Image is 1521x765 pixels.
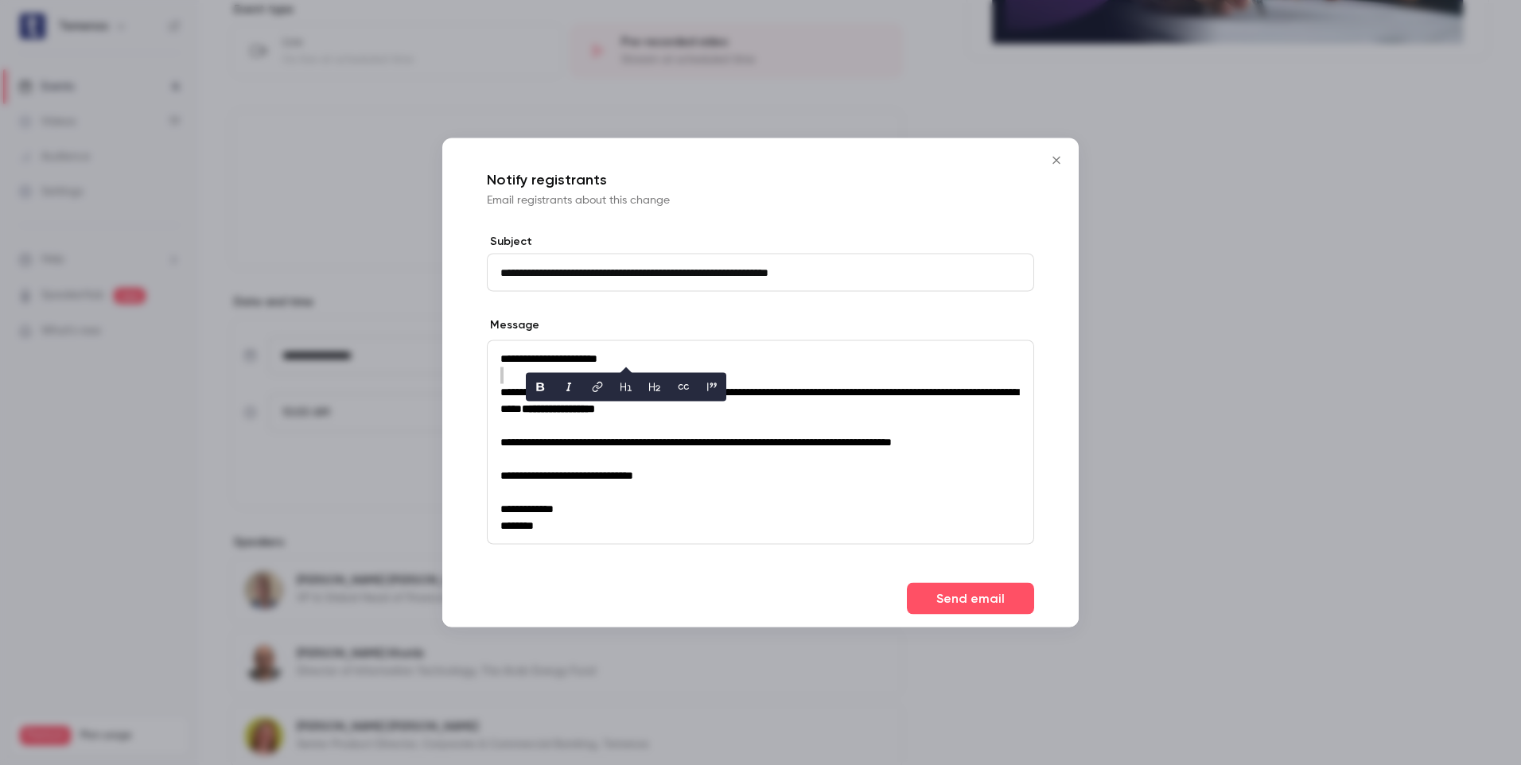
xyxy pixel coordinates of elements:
[907,583,1034,615] button: Send email
[487,317,539,333] label: Message
[1041,145,1072,177] button: Close
[487,192,1034,208] p: Email registrants about this change
[487,234,1034,250] label: Subject
[699,375,725,400] button: blockquote
[527,375,553,400] button: bold
[488,341,1033,544] div: editor
[487,170,1034,189] p: Notify registrants
[585,375,610,400] button: link
[556,375,582,400] button: italic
